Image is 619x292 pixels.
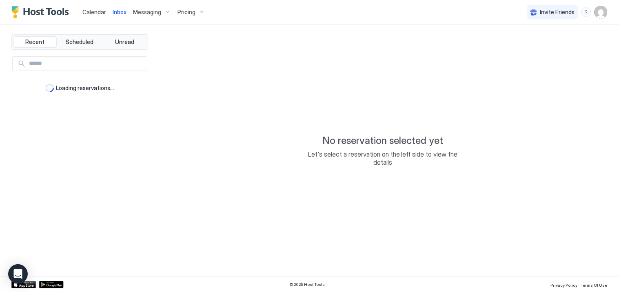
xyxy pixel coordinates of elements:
a: Privacy Policy [551,280,578,289]
div: tab-group [11,34,148,50]
a: Calendar [82,8,106,16]
div: loading [46,84,54,92]
input: Input Field [26,57,147,71]
div: User profile [595,6,608,19]
span: © 2025 Host Tools [290,282,325,287]
span: No reservation selected yet [323,135,444,147]
span: Privacy Policy [551,283,578,288]
button: Recent [13,36,57,48]
button: Scheduled [58,36,102,48]
div: Open Intercom Messenger [8,264,28,284]
span: Unread [115,38,134,46]
span: Terms Of Use [581,283,608,288]
span: Pricing [177,9,195,16]
span: Scheduled [66,38,94,46]
span: Invite Friends [540,9,575,16]
button: Unread [103,36,146,48]
a: App Store [11,281,36,288]
a: Google Play Store [39,281,64,288]
a: Host Tools Logo [11,6,73,18]
span: Inbox [113,9,126,15]
span: Recent [25,38,44,46]
span: Calendar [82,9,106,15]
span: Messaging [133,9,161,16]
span: Loading reservations... [56,84,114,92]
div: menu [581,7,591,17]
a: Terms Of Use [581,280,608,289]
a: Inbox [113,8,126,16]
span: Let's select a reservation on the left side to view the details [302,150,465,166]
